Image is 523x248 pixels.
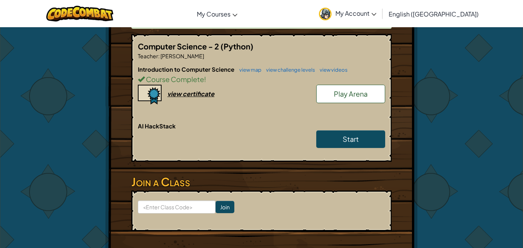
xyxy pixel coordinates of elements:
[343,135,359,143] span: Start
[197,10,230,18] span: My Courses
[235,67,261,73] a: view map
[138,200,216,214] input: <Enter Class Code>
[221,41,253,51] span: (Python)
[160,53,204,59] span: [PERSON_NAME]
[138,66,235,73] span: Introduction to Computer Science
[316,67,348,73] a: view videos
[262,67,315,73] a: view challenge levels
[315,2,380,26] a: My Account
[385,3,482,24] a: English ([GEOGRAPHIC_DATA])
[334,89,368,98] span: Play Arena
[204,75,206,84] span: !
[138,122,176,130] span: AI HackStack
[216,201,234,213] input: Join
[138,53,158,59] span: Teacher
[145,75,204,84] span: Course Complete
[167,90,214,98] div: view certificate
[131,173,392,191] h3: Join a Class
[389,10,479,18] span: English ([GEOGRAPHIC_DATA])
[316,130,385,148] a: Start
[158,53,160,59] span: :
[46,6,113,21] img: CodeCombat logo
[335,9,376,17] span: My Account
[193,3,241,24] a: My Courses
[138,90,214,98] a: view certificate
[319,8,332,20] img: avatar
[138,85,162,105] img: certificate-icon.png
[138,41,221,51] span: Computer Science - 2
